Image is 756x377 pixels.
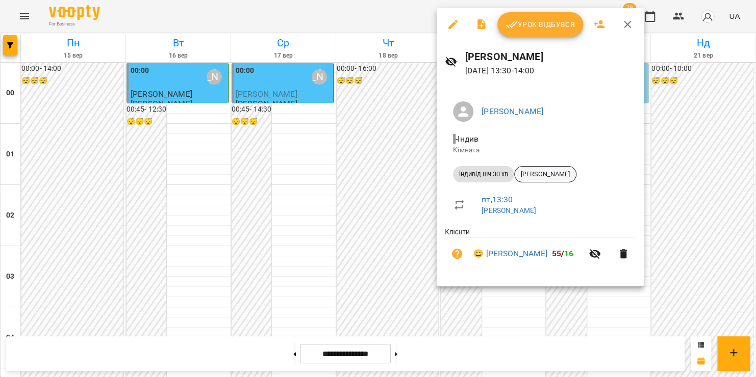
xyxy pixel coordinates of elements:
p: Кімната [453,145,627,155]
span: 55 [551,249,561,258]
a: пт , 13:30 [482,195,513,204]
ul: Клієнти [445,227,636,274]
b: / [551,249,573,258]
a: [PERSON_NAME] [482,206,536,214]
a: 😀 [PERSON_NAME] [473,248,547,260]
span: індивід шч 30 хв [453,170,514,179]
span: [PERSON_NAME] [515,170,576,179]
div: [PERSON_NAME] [514,166,576,182]
span: - Індив [453,134,481,144]
h6: [PERSON_NAME] [465,49,636,65]
button: Урок відбувся [497,12,583,37]
span: 16 [564,249,573,258]
button: Візит ще не сплачено. Додати оплату? [445,241,469,266]
span: Урок відбувся [506,18,575,31]
p: [DATE] 13:30 - 14:00 [465,65,636,77]
a: [PERSON_NAME] [482,106,543,116]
